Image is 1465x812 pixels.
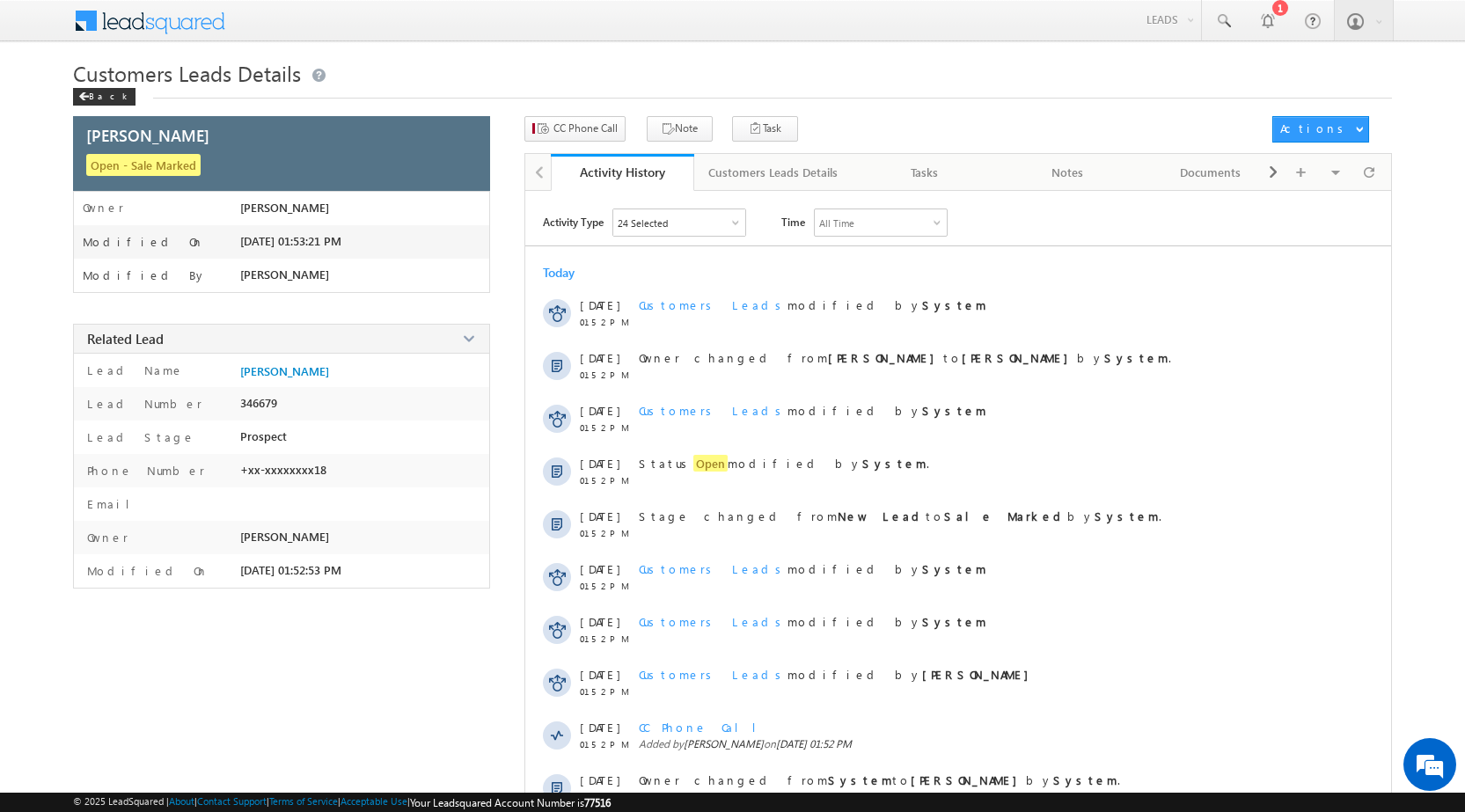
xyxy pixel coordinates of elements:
[639,667,787,682] span: Customers Leads
[83,463,205,478] label: Phone Number
[73,795,611,809] span: © 2025 LeadSquared | | | | |
[83,235,204,249] label: Modified On
[83,362,184,377] label: Lead Name
[694,154,853,191] a: Customers Leads Details
[639,403,787,418] span: Customers Leads
[240,364,329,378] a: [PERSON_NAME]
[580,686,633,697] span: 01:52 PM
[580,369,633,380] span: 01:52 PM
[776,737,852,750] span: [DATE] 01:52 PM
[1053,772,1117,787] strong: System
[410,796,611,809] span: Your Leadsquared Account Number is
[639,720,770,735] span: CC Phone Call
[853,154,997,191] a: Tasks
[1280,121,1350,136] div: Actions
[83,496,143,511] label: Email
[580,508,619,523] span: [DATE]
[169,795,194,807] a: About
[83,563,209,578] label: Modified On
[684,737,764,750] span: [PERSON_NAME]
[639,297,787,312] span: Customers Leads
[580,633,633,644] span: 01:52 PM
[639,737,1317,750] span: Added by on
[838,508,926,523] strong: New Lead
[580,350,619,365] span: [DATE]
[580,614,619,629] span: [DATE]
[580,317,633,327] span: 01:52 PM
[341,795,407,807] a: Acceptable Use
[543,208,604,235] span: Activity Type
[197,795,267,807] a: Contact Support
[618,217,668,229] div: 24 Selected
[828,350,943,365] strong: [PERSON_NAME]
[922,403,986,418] strong: System
[73,88,136,106] div: Back
[86,124,209,146] span: [PERSON_NAME]
[922,561,986,576] strong: System
[647,116,713,142] button: Note
[1272,116,1369,143] button: Actions
[524,116,626,142] button: CC Phone Call
[613,209,745,236] div: Owner Changed,Status Changed,Stage Changed,Source Changed,Notes & 19 more..
[73,59,301,87] span: Customers Leads Details
[1139,154,1283,191] a: Documents
[868,162,981,183] div: Tasks
[997,154,1140,191] a: Notes
[639,561,787,576] span: Customers Leads
[1011,162,1124,183] div: Notes
[639,350,1171,365] span: Owner changed from to by .
[732,116,798,142] button: Task
[83,396,202,411] label: Lead Number
[584,796,611,809] span: 77516
[639,508,1161,523] span: Stage changed from to by .
[553,121,618,136] span: CC Phone Call
[580,403,619,418] span: [DATE]
[639,403,986,418] span: modified by
[269,795,338,807] a: Terms of Service
[551,154,694,191] a: Activity History
[580,792,633,802] span: 12:26 PM
[781,208,805,235] span: Time
[639,614,986,629] span: modified by
[962,350,1077,365] strong: [PERSON_NAME]
[580,475,633,486] span: 01:52 PM
[240,463,326,477] span: +xx-xxxxxxxx18
[86,154,201,176] span: Open - Sale Marked
[580,422,633,433] span: 01:52 PM
[240,563,341,577] span: [DATE] 01:52:53 PM
[922,614,986,629] strong: System
[83,530,128,545] label: Owner
[639,561,986,576] span: modified by
[87,330,164,347] span: Related Lead
[862,456,927,471] strong: System
[240,530,329,544] span: [PERSON_NAME]
[580,297,619,312] span: [DATE]
[1154,162,1267,183] div: Documents
[639,297,986,312] span: modified by
[564,164,681,180] div: Activity History
[83,268,207,282] label: Modified By
[944,508,1067,523] strong: Sale Marked
[543,264,600,281] div: Today
[580,581,633,591] span: 01:52 PM
[580,739,633,750] span: 01:52 PM
[922,297,986,312] strong: System
[819,217,854,229] div: All Time
[240,429,287,443] span: Prospect
[639,667,1037,682] span: modified by
[83,429,195,444] label: Lead Stage
[708,162,838,183] div: Customers Leads Details
[1104,350,1168,365] strong: System
[580,561,619,576] span: [DATE]
[580,772,619,787] span: [DATE]
[828,772,892,787] strong: System
[580,720,619,735] span: [DATE]
[580,456,619,471] span: [DATE]
[240,201,329,215] span: [PERSON_NAME]
[1095,508,1159,523] strong: System
[240,396,277,410] span: 346679
[83,201,124,215] label: Owner
[580,528,633,538] span: 01:52 PM
[639,455,929,472] span: Status modified by .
